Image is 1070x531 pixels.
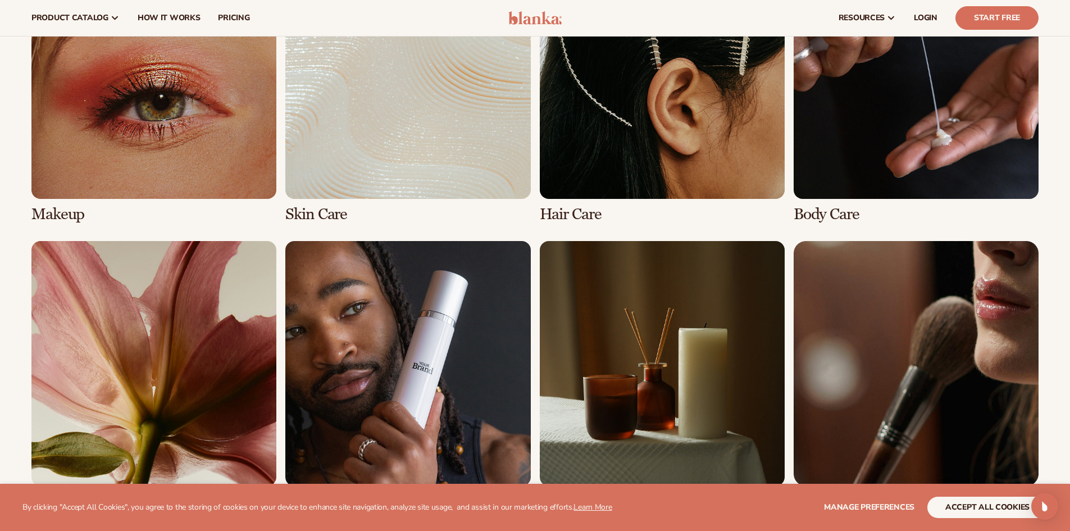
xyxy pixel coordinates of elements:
span: pricing [218,13,249,22]
h3: Hair Care [540,206,785,223]
span: Manage preferences [824,502,914,512]
img: logo [508,11,562,25]
h3: Body Care [794,206,1039,223]
span: resources [839,13,885,22]
div: 7 / 8 [540,241,785,510]
p: By clicking "Accept All Cookies", you agree to the storing of cookies on your device to enhance s... [22,503,612,512]
div: Open Intercom Messenger [1031,493,1058,520]
div: 5 / 8 [31,241,276,510]
span: LOGIN [914,13,937,22]
a: Learn More [573,502,612,512]
span: How It Works [138,13,201,22]
div: 8 / 8 [794,241,1039,510]
span: product catalog [31,13,108,22]
div: 6 / 8 [285,241,530,510]
a: Start Free [955,6,1039,30]
h3: Makeup [31,206,276,223]
button: Manage preferences [824,497,914,518]
button: accept all cookies [927,497,1048,518]
h3: Skin Care [285,206,530,223]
